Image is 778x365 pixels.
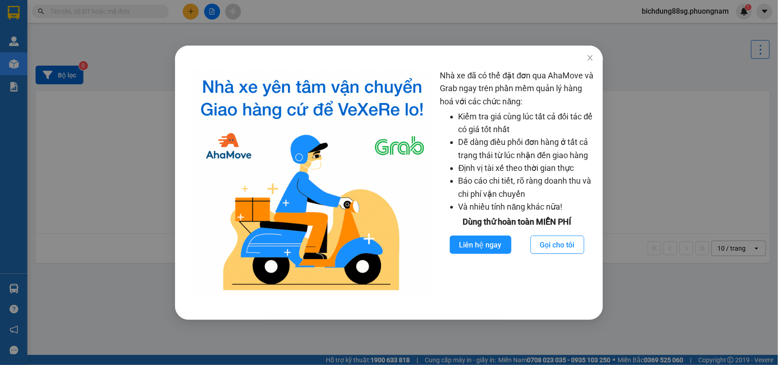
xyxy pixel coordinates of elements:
li: Kiểm tra giá cùng lúc tất cả đối tác để có giá tốt nhất [459,110,594,136]
span: close [587,54,594,62]
div: Dùng thử hoàn toàn MIỄN PHÍ [440,216,594,228]
button: Close [577,46,603,71]
li: Định vị tài xế theo thời gian thực [459,162,594,175]
button: Gọi cho tôi [531,236,584,254]
span: Liên hệ ngay [459,239,502,251]
img: logo [191,69,433,297]
span: Gọi cho tôi [540,239,575,251]
li: Và nhiều tính năng khác nữa! [459,200,594,213]
li: Báo cáo chi tiết, rõ ràng doanh thu và chi phí vận chuyển [459,175,594,200]
li: Dễ dàng điều phối đơn hàng ở tất cả trạng thái từ lúc nhận đến giao hàng [459,136,594,162]
button: Liên hệ ngay [450,236,511,254]
div: Nhà xe đã có thể đặt đơn qua AhaMove và Grab ngay trên phần mềm quản lý hàng hoá với các chức năng: [440,69,594,297]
